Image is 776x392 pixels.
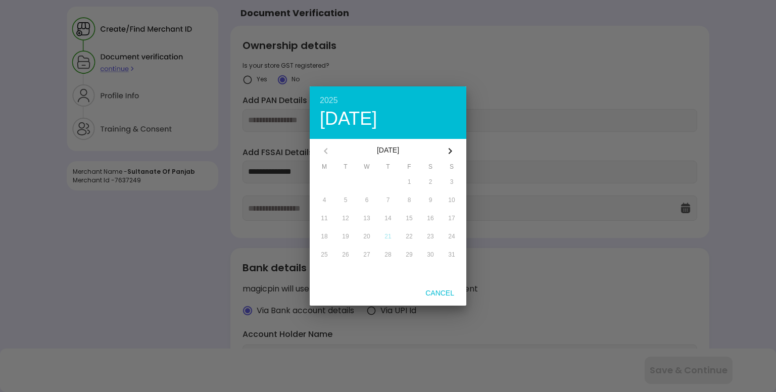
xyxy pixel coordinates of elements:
span: 2 [429,178,432,185]
button: Cancel [417,283,462,302]
span: 7 [386,197,390,204]
button: 19 [335,228,356,245]
span: 20 [363,233,370,240]
button: 30 [420,246,441,263]
button: 1 [399,173,420,190]
button: 8 [399,191,420,209]
div: 2025 [320,96,456,105]
span: 14 [384,215,391,222]
span: 9 [429,197,432,204]
span: 4 [323,197,326,204]
button: 28 [377,246,399,263]
span: 5 [344,197,348,204]
span: 15 [406,215,412,222]
button: 4 [314,191,335,209]
span: 31 [448,251,455,258]
span: 30 [427,251,433,258]
span: 22 [406,233,412,240]
span: 26 [342,251,349,258]
span: 19 [342,233,349,240]
button: 9 [420,191,441,209]
span: Cancel [417,289,462,297]
span: 16 [427,215,433,222]
span: 24 [448,233,455,240]
span: 25 [321,251,327,258]
button: 3 [441,173,462,190]
span: 21 [384,233,391,240]
span: W [356,163,377,173]
span: 1 [408,178,411,185]
div: [DATE] [320,110,456,128]
span: 12 [342,215,349,222]
button: 11 [314,210,335,227]
span: 23 [427,233,433,240]
button: 2 [420,173,441,190]
button: 22 [399,228,420,245]
button: 27 [356,246,377,263]
span: S [420,163,441,173]
span: 29 [406,251,412,258]
span: 3 [450,178,454,185]
button: 7 [377,191,399,209]
button: 31 [441,246,462,263]
span: 8 [408,197,411,204]
button: 5 [335,191,356,209]
button: 14 [377,210,399,227]
span: 27 [363,251,370,258]
span: S [441,163,462,173]
button: 26 [335,246,356,263]
button: 12 [335,210,356,227]
button: 24 [441,228,462,245]
button: 10 [441,191,462,209]
span: 28 [384,251,391,258]
span: F [399,163,420,173]
span: 11 [321,215,327,222]
button: 18 [314,228,335,245]
span: T [335,163,356,173]
button: 15 [399,210,420,227]
button: 20 [356,228,377,245]
button: 29 [399,246,420,263]
button: 17 [441,210,462,227]
button: 6 [356,191,377,209]
span: 6 [365,197,369,204]
span: 13 [363,215,370,222]
span: T [377,163,399,173]
button: 25 [314,246,335,263]
div: [DATE] [338,139,438,163]
span: 10 [448,197,455,204]
span: 17 [448,215,455,222]
button: 16 [420,210,441,227]
span: M [314,163,335,173]
button: 21 [377,228,399,245]
span: 18 [321,233,327,240]
button: 13 [356,210,377,227]
button: 23 [420,228,441,245]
